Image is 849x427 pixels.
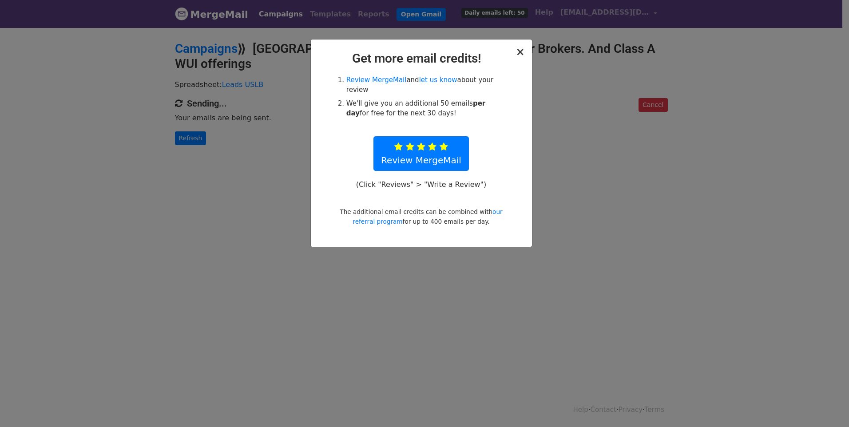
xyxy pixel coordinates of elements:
[419,76,457,84] a: let us know
[318,51,525,66] h2: Get more email credits!
[346,76,407,84] a: Review MergeMail
[516,46,524,58] span: ×
[351,180,491,189] p: (Click "Reviews" > "Write a Review")
[805,384,849,427] iframe: Chat Widget
[373,136,469,171] a: Review MergeMail
[353,208,502,225] a: our referral program
[346,99,485,118] strong: per day
[516,47,524,57] button: Close
[346,75,506,95] li: and about your review
[340,208,502,225] small: The additional email credits can be combined with for up to 400 emails per day.
[346,99,506,119] li: We'll give you an additional 50 emails for free for the next 30 days!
